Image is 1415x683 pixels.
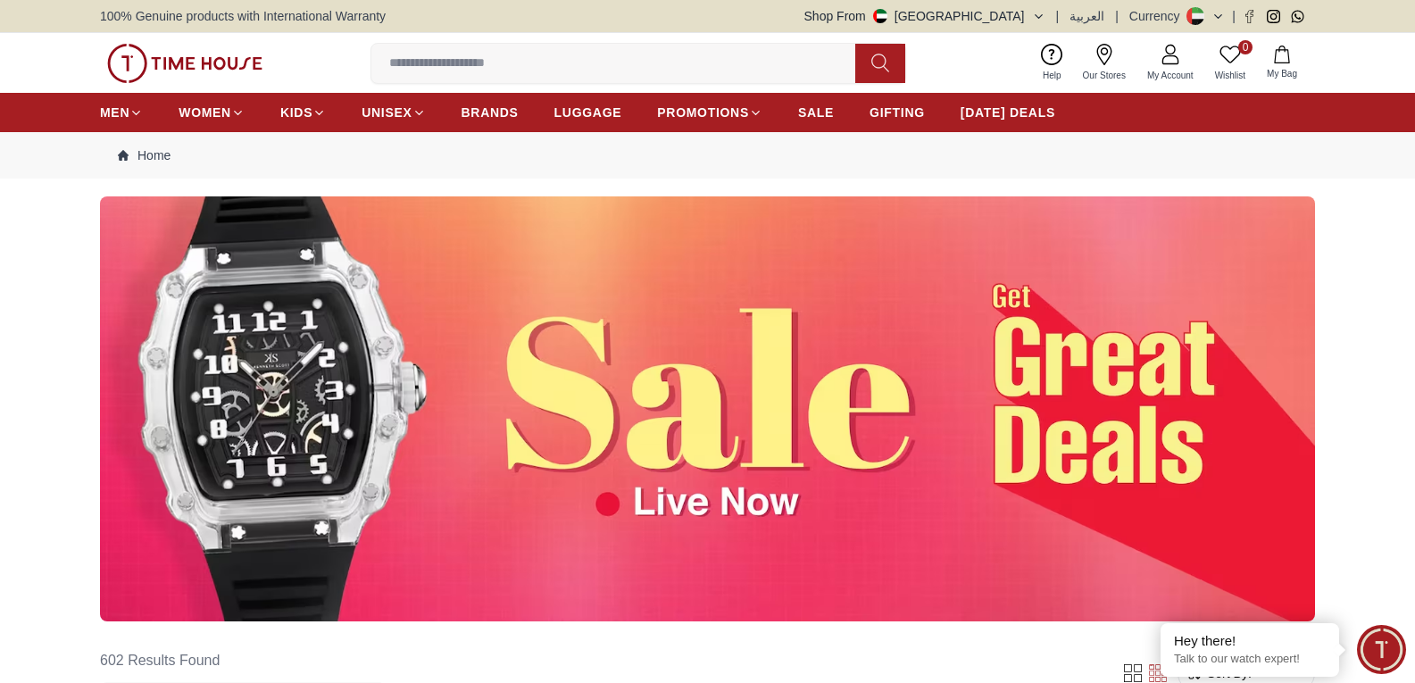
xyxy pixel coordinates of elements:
span: | [1056,7,1060,25]
span: GIFTING [870,104,925,121]
a: MEN [100,96,143,129]
span: Our Stores [1076,69,1133,82]
div: Currency [1129,7,1187,25]
span: 100% Genuine products with International Warranty [100,7,386,25]
a: WOMEN [179,96,245,129]
a: Facebook [1243,10,1256,23]
span: 0 [1238,40,1253,54]
span: BRANDS [462,104,519,121]
button: My Bag [1256,42,1308,84]
a: KIDS [280,96,326,129]
div: Chat Widget [1357,625,1406,674]
a: Help [1032,40,1072,86]
a: Home [118,146,171,164]
span: MEN [100,104,129,121]
span: | [1115,7,1119,25]
img: United Arab Emirates [873,9,887,23]
a: LUGGAGE [554,96,622,129]
span: My Account [1140,69,1201,82]
span: PROMOTIONS [657,104,749,121]
h6: 602 Results Found [100,639,386,682]
img: ... [100,196,1315,621]
span: KIDS [280,104,312,121]
span: Wishlist [1208,69,1253,82]
div: Hey there! [1174,632,1326,650]
a: SALE [798,96,834,129]
a: Whatsapp [1291,10,1304,23]
button: العربية [1070,7,1104,25]
button: Shop From[GEOGRAPHIC_DATA] [804,7,1045,25]
img: ... [107,44,262,83]
a: 0Wishlist [1204,40,1256,86]
span: | [1232,7,1236,25]
a: Instagram [1267,10,1280,23]
span: LUGGAGE [554,104,622,121]
a: [DATE] DEALS [961,96,1055,129]
p: Talk to our watch expert! [1174,652,1326,667]
span: [DATE] DEALS [961,104,1055,121]
span: My Bag [1260,67,1304,80]
span: SALE [798,104,834,121]
a: UNISEX [362,96,425,129]
span: UNISEX [362,104,412,121]
a: BRANDS [462,96,519,129]
a: Our Stores [1072,40,1136,86]
span: WOMEN [179,104,231,121]
span: Help [1036,69,1069,82]
nav: Breadcrumb [100,132,1315,179]
a: PROMOTIONS [657,96,762,129]
a: GIFTING [870,96,925,129]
